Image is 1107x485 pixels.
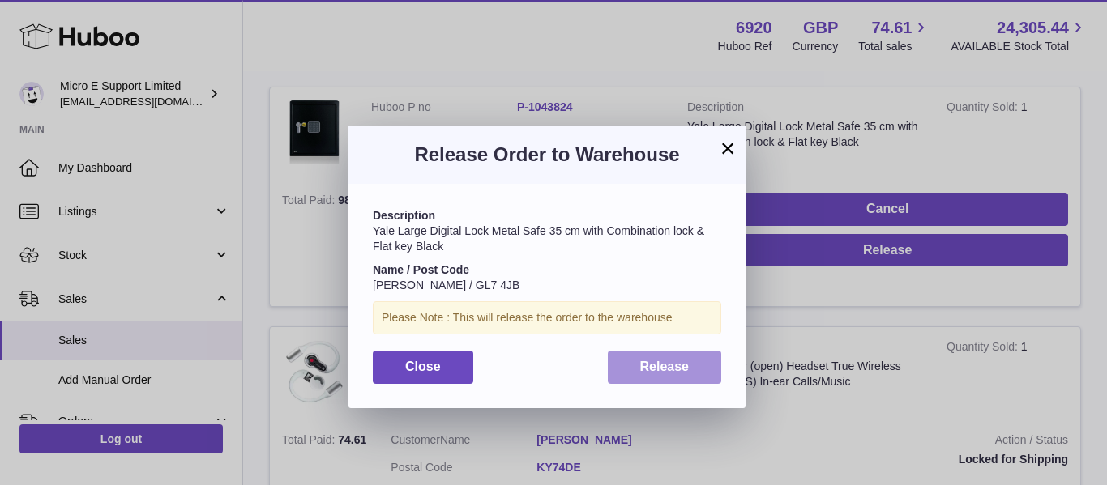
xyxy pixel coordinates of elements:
span: Yale Large Digital Lock Metal Safe 35 cm with Combination lock & Flat key Black [373,224,704,253]
span: Release [640,359,690,373]
div: Please Note : This will release the order to the warehouse [373,301,721,334]
h3: Release Order to Warehouse [373,142,721,168]
button: Release [608,351,722,384]
span: [PERSON_NAME] / GL7 4JB [373,279,519,291]
span: Close [405,359,441,373]
strong: Description [373,209,435,222]
strong: Name / Post Code [373,263,469,276]
button: × [718,138,737,158]
button: Close [373,351,473,384]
